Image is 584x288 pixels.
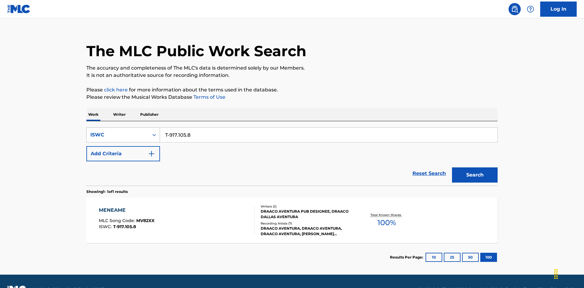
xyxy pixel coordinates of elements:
[444,253,461,262] button: 25
[86,108,100,121] p: Work
[86,146,160,161] button: Add Criteria
[7,5,31,13] img: MLC Logo
[261,221,353,226] div: Recording Artists ( 7 )
[86,72,498,79] p: It is not an authoritative source for recording information.
[261,226,353,237] div: DRAACO AVENTURA, DRAACO AVENTURA, DRAACO AVENTURA, [PERSON_NAME] AVENTURA, DRAACO AVENTURA
[148,150,155,157] img: 9d2ae6d4665cec9f34b9.svg
[554,259,584,288] iframe: Chat Widget
[426,253,442,262] button: 10
[86,197,498,243] a: MENEAMEMLC Song Code:MV82XXISWC:T-917.105.8Writers (2)DRAACO AVENTURA PUB DESIGNEE, DRAACO DALLAS...
[104,87,128,93] a: click here
[462,253,479,262] button: 50
[192,94,225,100] a: Terms of Use
[540,2,577,17] a: Log In
[390,255,425,260] p: Results Per Page:
[86,94,498,101] p: Please review the Musical Works Database
[524,3,537,15] div: Help
[551,265,561,283] div: Drag
[86,86,498,94] p: Please for more information about the terms used in the database.
[90,131,145,139] div: ISWC
[377,217,396,228] span: 100 %
[86,64,498,72] p: The accuracy and completeness of The MLC's data is determined solely by our Members.
[409,167,449,180] a: Reset Search
[113,224,136,229] span: T-917.105.8
[511,5,518,13] img: search
[480,253,497,262] button: 100
[99,224,113,229] span: ISWC :
[261,209,353,220] div: DRAACO AVENTURA PUB DESIGNEE, DRAACO DALLAS AVENTURA
[86,42,306,60] h1: The MLC Public Work Search
[99,207,155,214] div: MENEAME
[136,218,155,223] span: MV82XX
[509,3,521,15] a: Public Search
[138,108,160,121] p: Publisher
[261,204,353,209] div: Writers ( 2 )
[99,218,136,223] span: MLC Song Code :
[111,108,127,121] p: Writer
[527,5,534,13] img: help
[86,189,128,194] p: Showing 1 - 1 of 1 results
[370,213,403,217] p: Total Known Shares:
[452,167,498,183] button: Search
[86,127,498,186] form: Search Form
